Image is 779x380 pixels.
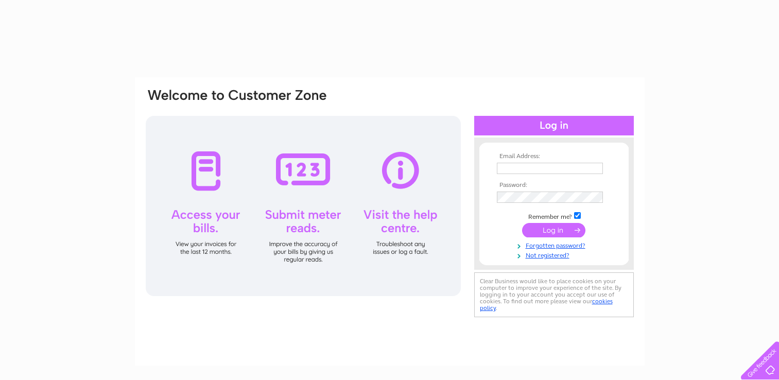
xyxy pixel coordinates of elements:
a: Forgotten password? [497,240,614,250]
th: Email Address: [494,153,614,160]
a: Not registered? [497,250,614,260]
th: Password: [494,182,614,189]
a: cookies policy [480,298,613,312]
td: Remember me? [494,211,614,221]
div: Clear Business would like to place cookies on your computer to improve your experience of the sit... [474,272,634,317]
input: Submit [522,223,585,237]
